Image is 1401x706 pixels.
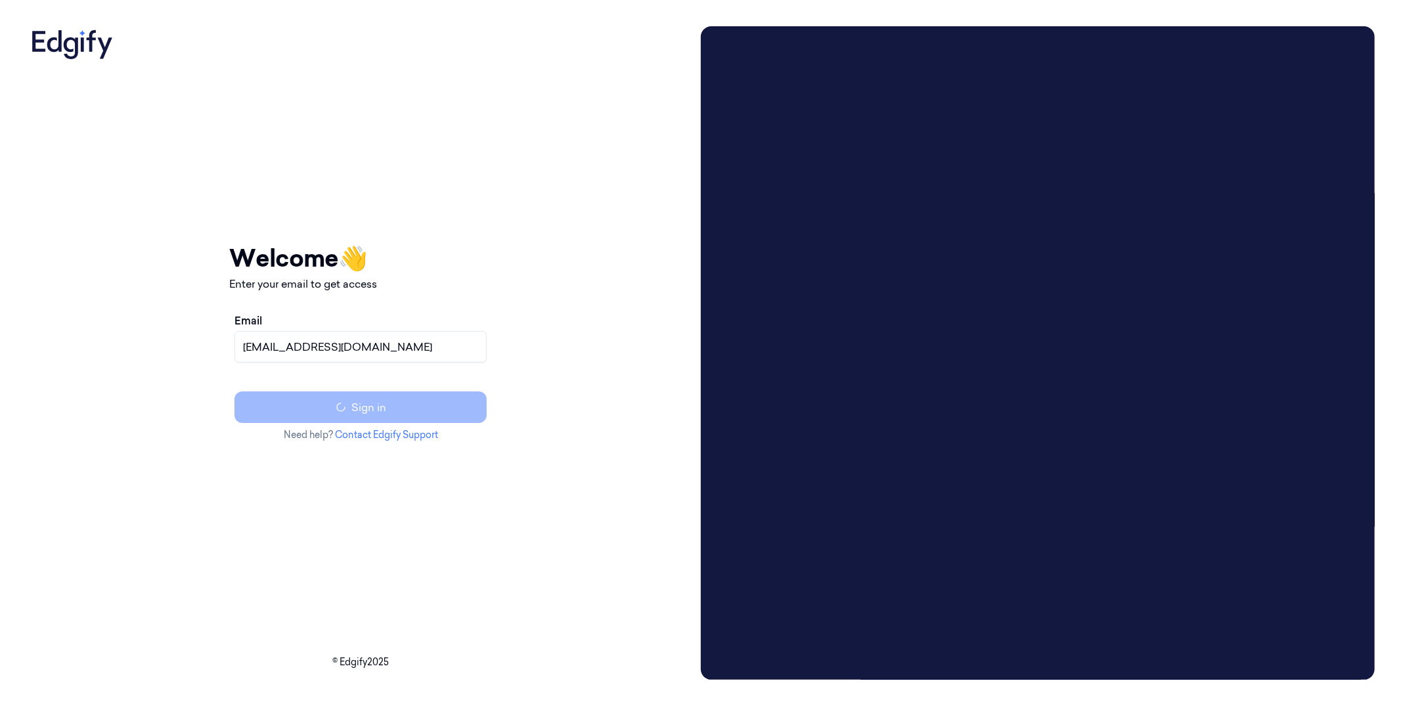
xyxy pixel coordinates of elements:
a: Contact Edgify Support [335,429,438,441]
p: Need help? [229,428,492,442]
input: name@example.com [234,331,487,363]
p: Enter your email to get access [229,276,492,292]
h1: Welcome 👋 [229,240,492,276]
p: © Edgify 2025 [26,655,696,669]
label: Email [234,313,262,328]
